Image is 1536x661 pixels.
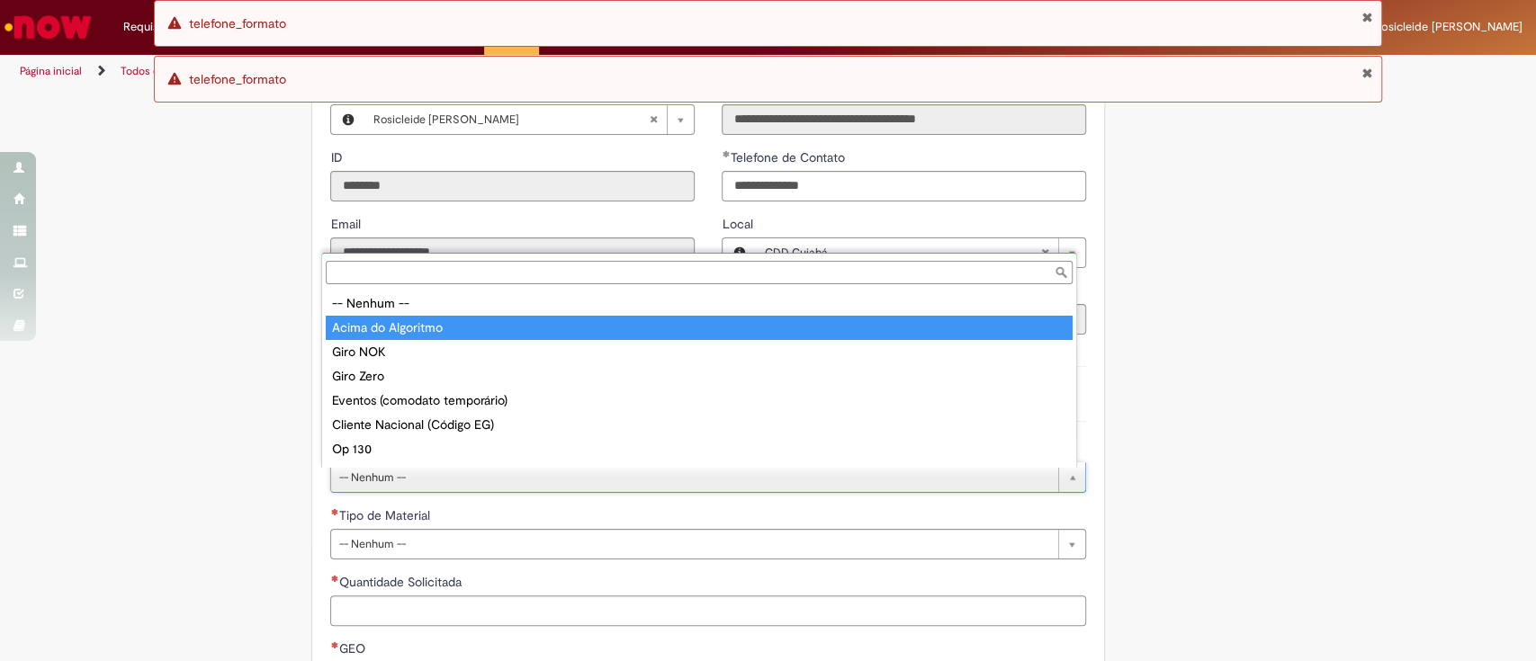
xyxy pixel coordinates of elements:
div: -- Nenhum -- [326,291,1073,316]
div: Op 130 [326,437,1073,461]
div: Giro Zero [326,364,1073,389]
div: Eventos (comodato temporário) [326,389,1073,413]
div: Acima do Algoritmo [326,316,1073,340]
div: Cliente Nacional (Código EG) [326,413,1073,437]
ul: Tipo da Solicitação [322,288,1076,468]
div: Giro NOK [326,340,1073,364]
div: Lista de Restrição [326,461,1073,486]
